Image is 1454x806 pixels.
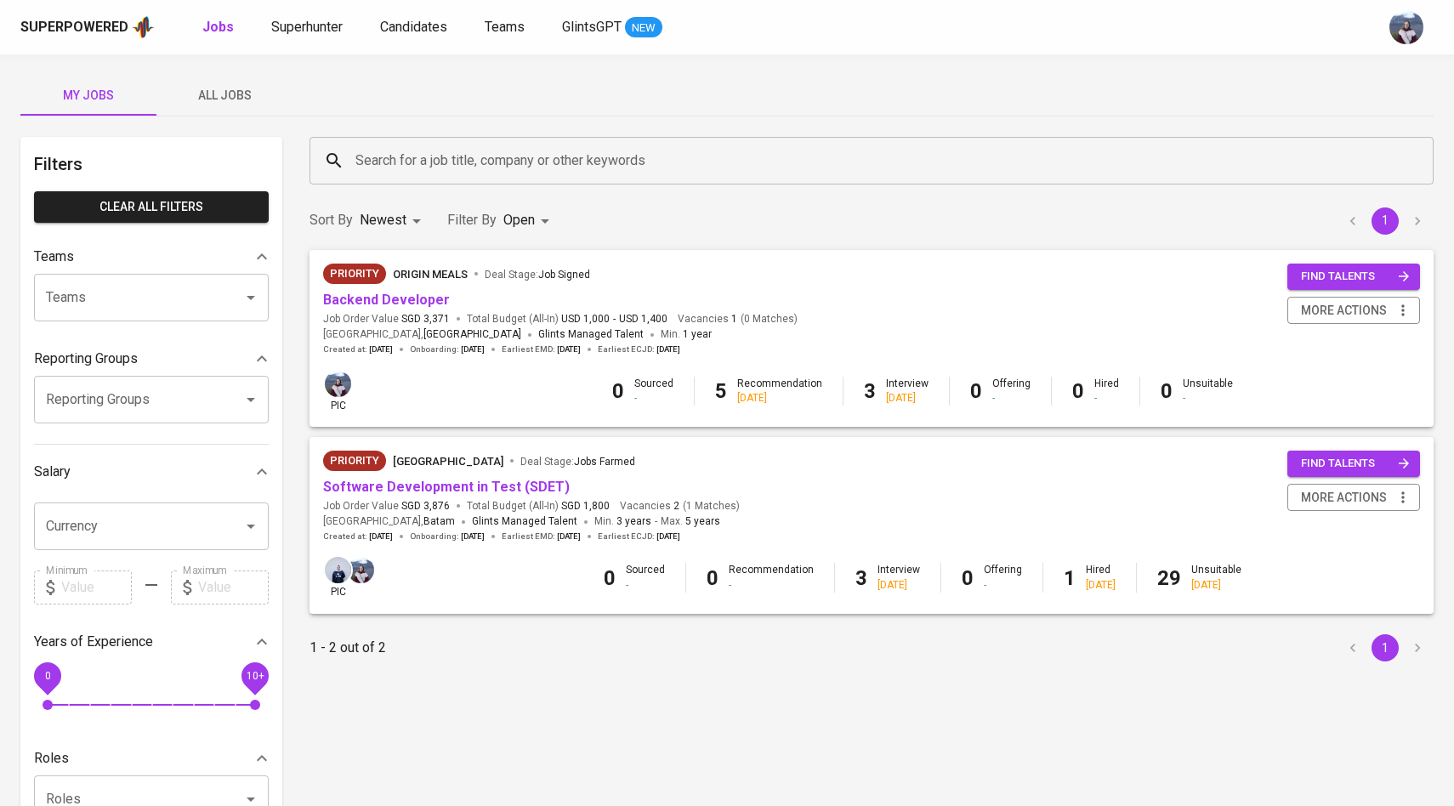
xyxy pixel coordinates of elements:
[34,247,74,267] p: Teams
[1389,10,1423,44] img: christine.raharja@glints.com
[202,19,234,35] b: Jobs
[538,328,644,340] span: Glints Managed Talent
[503,205,555,236] div: Open
[737,377,822,406] div: Recommendation
[467,499,610,514] span: Total Budget (All-In)
[310,638,386,658] p: 1 - 2 out of 2
[401,499,450,514] span: SGD 3,876
[325,371,351,397] img: christine.raharja@glints.com
[538,269,590,281] span: Job Signed
[1301,487,1387,508] span: more actions
[661,328,712,340] span: Min.
[1183,391,1233,406] div: -
[992,391,1031,406] div: -
[1183,377,1233,406] div: Unsuitable
[855,566,867,590] b: 3
[561,312,610,326] span: USD 1,000
[1301,454,1410,474] span: find talents
[461,343,485,355] span: [DATE]
[271,17,346,38] a: Superhunter
[380,17,451,38] a: Candidates
[671,499,679,514] span: 2
[34,455,269,489] div: Salary
[655,514,657,531] span: -
[970,379,982,403] b: 0
[271,19,343,35] span: Superhunter
[485,19,525,35] span: Teams
[962,566,974,590] b: 0
[360,210,406,230] p: Newest
[323,452,386,469] span: Priority
[715,379,727,403] b: 5
[239,286,263,309] button: Open
[992,377,1031,406] div: Offering
[467,312,667,326] span: Total Budget (All-In)
[202,17,237,38] a: Jobs
[625,20,662,37] span: NEW
[167,85,282,106] span: All Jobs
[410,531,485,542] span: Onboarding :
[61,570,132,604] input: Value
[626,563,665,592] div: Sourced
[886,377,929,406] div: Interview
[393,455,503,468] span: [GEOGRAPHIC_DATA]
[561,499,610,514] span: SGD 1,800
[239,388,263,412] button: Open
[323,369,353,413] div: pic
[594,515,651,527] span: Min.
[323,292,450,308] a: Backend Developer
[423,326,521,343] span: [GEOGRAPHIC_DATA]
[34,462,71,482] p: Salary
[48,196,255,218] span: Clear All filters
[1072,379,1084,403] b: 0
[661,515,720,527] span: Max.
[656,531,680,542] span: [DATE]
[1157,566,1181,590] b: 29
[485,17,528,38] a: Teams
[1301,267,1410,287] span: find talents
[737,391,822,406] div: [DATE]
[132,14,155,40] img: app logo
[1287,484,1420,512] button: more actions
[557,531,581,542] span: [DATE]
[393,268,468,281] span: Origin Meals
[984,578,1022,593] div: -
[34,342,269,376] div: Reporting Groups
[34,625,269,659] div: Years of Experience
[323,312,450,326] span: Job Order Value
[461,531,485,542] span: [DATE]
[1372,634,1399,661] button: page 1
[1064,566,1076,590] b: 1
[1191,578,1241,593] div: [DATE]
[34,191,269,223] button: Clear All filters
[634,391,673,406] div: -
[325,557,351,583] img: annisa@glints.com
[634,377,673,406] div: Sourced
[401,312,450,326] span: SGD 3,371
[685,515,720,527] span: 5 years
[864,379,876,403] b: 3
[683,328,712,340] span: 1 year
[34,748,69,769] p: Roles
[562,19,622,35] span: GlintsGPT
[198,570,269,604] input: Value
[502,343,581,355] span: Earliest EMD :
[619,312,667,326] span: USD 1,400
[1301,300,1387,321] span: more actions
[310,210,353,230] p: Sort By
[520,456,635,468] span: Deal Stage :
[1287,297,1420,325] button: more actions
[626,578,665,593] div: -
[472,515,577,527] span: Glints Managed Talent
[485,269,590,281] span: Deal Stage :
[31,85,146,106] span: My Jobs
[323,264,386,284] div: New Job received from Demand Team
[1372,207,1399,235] button: page 1
[323,555,353,599] div: pic
[34,632,153,652] p: Years of Experience
[20,18,128,37] div: Superpowered
[239,514,263,538] button: Open
[34,150,269,178] h6: Filters
[878,563,920,592] div: Interview
[323,451,386,471] div: New Job received from Demand Team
